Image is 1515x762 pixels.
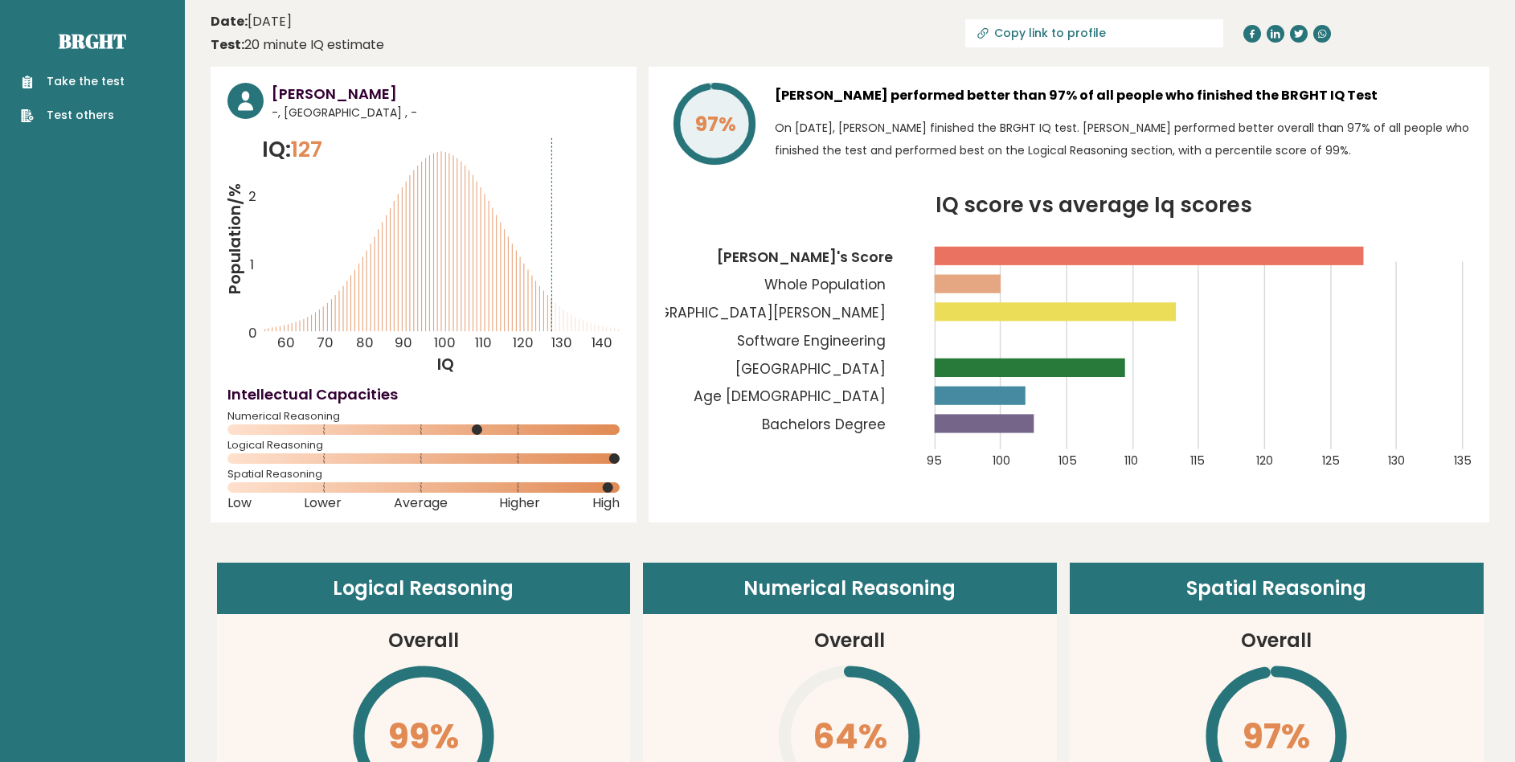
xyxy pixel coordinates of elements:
[1388,453,1405,469] tspan: 130
[217,563,631,614] header: Logical Reasoning
[764,275,886,294] tspan: Whole Population
[623,303,886,322] tspan: [GEOGRAPHIC_DATA][PERSON_NAME]
[248,186,256,206] tspan: 2
[513,333,534,352] tspan: 120
[927,453,942,469] tspan: 95
[592,500,620,506] span: High
[551,333,572,352] tspan: 130
[227,413,620,420] span: Numerical Reasoning
[227,500,252,506] span: Low
[775,83,1472,109] h3: [PERSON_NAME] performed better than 97% of all people who finished the BRGHT IQ Test
[1058,453,1077,469] tspan: 105
[262,133,322,166] p: IQ:
[814,626,885,655] h3: Overall
[993,453,1010,469] tspan: 100
[388,626,459,655] h3: Overall
[643,563,1057,614] header: Numerical Reasoning
[735,359,886,379] tspan: [GEOGRAPHIC_DATA]
[277,333,295,352] tspan: 60
[737,331,886,350] tspan: Software Engineering
[1124,453,1138,469] tspan: 110
[211,12,292,31] time: [DATE]
[59,28,126,54] a: Brght
[475,333,492,352] tspan: 110
[227,442,620,449] span: Logical Reasoning
[592,333,613,352] tspan: 140
[304,500,342,506] span: Lower
[395,333,412,352] tspan: 90
[1190,453,1205,469] tspan: 115
[356,333,374,352] tspan: 80
[1256,453,1273,469] tspan: 120
[211,35,384,55] div: 20 minute IQ estimate
[227,471,620,477] span: Spatial Reasoning
[1070,563,1484,614] header: Spatial Reasoning
[499,500,540,506] span: Higher
[317,333,334,352] tspan: 70
[717,248,893,267] tspan: [PERSON_NAME]'s Score
[1322,453,1340,469] tspan: 125
[272,104,620,121] span: -, [GEOGRAPHIC_DATA] , -
[211,35,244,54] b: Test:
[762,415,886,434] tspan: Bachelors Degree
[695,110,736,138] tspan: 97%
[437,353,454,375] tspan: IQ
[248,324,257,343] tspan: 0
[291,134,322,164] span: 127
[223,183,246,294] tspan: Population/%
[1454,453,1472,469] tspan: 135
[272,83,620,104] h3: [PERSON_NAME]
[775,117,1472,162] p: On [DATE], [PERSON_NAME] finished the BRGHT IQ test. [PERSON_NAME] performed better overall than ...
[21,73,125,90] a: Take the test
[936,190,1252,219] tspan: IQ score vs average Iq scores
[250,255,254,274] tspan: 1
[694,387,886,406] tspan: Age [DEMOGRAPHIC_DATA]
[1241,626,1312,655] h3: Overall
[21,107,125,124] a: Test others
[434,333,456,352] tspan: 100
[227,383,620,405] h4: Intellectual Capacities
[394,500,448,506] span: Average
[211,12,248,31] b: Date:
